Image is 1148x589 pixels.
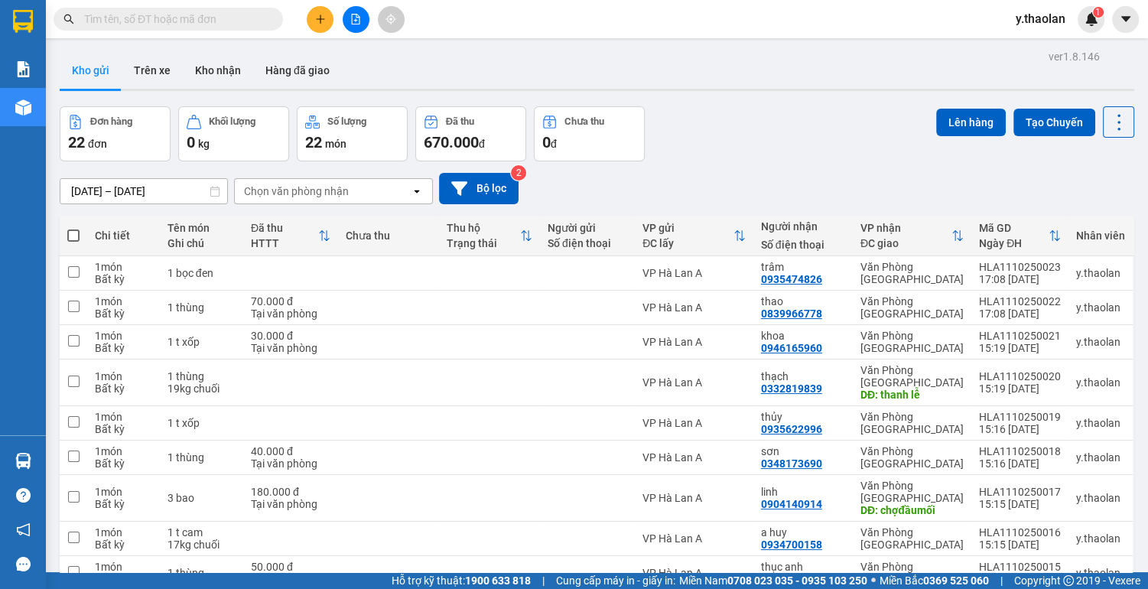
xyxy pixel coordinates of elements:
span: 22 [305,133,322,151]
div: sơn [761,445,845,457]
img: icon-new-feature [1085,12,1098,26]
span: đơn [88,138,107,150]
div: 15:16 [DATE] [979,423,1061,435]
div: Văn Phòng [GEOGRAPHIC_DATA] [860,261,964,285]
div: 1 bọc đen [167,267,236,279]
div: Trạng thái [447,237,520,249]
div: DĐ: thanh lễ [860,389,964,401]
div: ver 1.8.146 [1049,48,1100,65]
button: Lên hàng [936,109,1006,136]
div: thạch [761,370,845,382]
div: Ghi chú [167,237,236,249]
div: y.thaolan [1076,267,1125,279]
button: Trên xe [122,52,183,89]
div: Văn Phòng [GEOGRAPHIC_DATA] [860,526,964,551]
button: Kho nhận [183,52,253,89]
div: Chưa thu [346,229,431,242]
div: Đã thu [251,222,318,234]
div: Văn Phòng [GEOGRAPHIC_DATA] [860,411,964,435]
span: aim [385,14,396,24]
div: HLA1110250022 [979,295,1061,308]
div: 1 món [95,445,152,457]
div: 1 thùng [167,451,236,464]
span: y.thaolan [1003,9,1078,28]
div: Bất kỳ [95,273,152,285]
button: aim [378,6,405,33]
div: y.thaolan [1076,417,1125,429]
button: Số lượng22món [297,106,408,161]
span: ⚪️ [871,578,876,584]
div: 15:19 [DATE] [979,382,1061,395]
div: Đã thu [446,116,474,127]
th: Toggle SortBy [853,216,971,256]
div: trâm [761,261,845,273]
div: Bất kỳ [95,308,152,320]
div: Bất kỳ [95,342,152,354]
div: y.thaolan [1076,301,1125,314]
div: thao [761,295,845,308]
div: VP Hà Lan A [642,267,746,279]
div: HLA1110250018 [979,445,1061,457]
strong: 0369 525 060 [923,574,989,587]
button: Bộ lọc [439,173,519,204]
span: message [16,557,31,571]
button: Hàng đã giao [253,52,342,89]
span: 22 [68,133,85,151]
div: y.thaolan [1076,532,1125,545]
span: | [1000,572,1003,589]
div: 30.000 đ [251,330,330,342]
div: y.thaolan [1076,567,1125,579]
div: Tại văn phòng [251,457,330,470]
button: Đơn hàng22đơn [60,106,171,161]
div: HLA1110250015 [979,561,1061,573]
th: Toggle SortBy [971,216,1068,256]
div: Văn Phòng [GEOGRAPHIC_DATA] [860,561,964,585]
div: Chưa thu [564,116,604,127]
div: Người gửi [548,222,627,234]
div: 1 t xốp [167,336,236,348]
img: solution-icon [15,61,31,77]
div: HTTT [251,237,318,249]
img: warehouse-icon [15,99,31,116]
div: VP Hà Lan A [642,417,746,429]
span: Cung cấp máy in - giấy in: [556,572,675,589]
div: y.thaolan [1076,451,1125,464]
th: Toggle SortBy [635,216,753,256]
sup: 2 [511,165,526,181]
div: 1 món [95,526,152,539]
div: 50.000 đ [251,561,330,573]
th: Toggle SortBy [439,216,540,256]
span: search [63,14,74,24]
button: Tạo Chuyến [1013,109,1095,136]
span: 1 [1095,7,1101,18]
div: 180.000 đ [251,486,330,498]
div: khoa [761,330,845,342]
div: 1 món [95,370,152,382]
th: Toggle SortBy [243,216,338,256]
img: logo-vxr [13,10,33,33]
div: Khối lượng [209,116,255,127]
div: 1 món [95,261,152,273]
svg: open [411,185,423,197]
span: đ [479,138,485,150]
input: Select a date range. [60,179,227,203]
div: 1 thùng [167,370,236,382]
div: 1 món [95,486,152,498]
div: thục anh [761,561,845,573]
div: Bất kỳ [95,498,152,510]
button: Khối lượng0kg [178,106,289,161]
span: copyright [1063,575,1074,586]
div: 15:15 [DATE] [979,539,1061,551]
div: HLA1110250019 [979,411,1061,423]
div: y.thaolan [1076,376,1125,389]
div: Số điện thoại [548,237,627,249]
span: 0 [542,133,551,151]
div: HLA1110250016 [979,526,1061,539]
button: plus [307,6,333,33]
span: Hỗ trợ kỹ thuật: [392,572,531,589]
span: file-add [350,14,361,24]
div: 1 thùng [167,301,236,314]
div: 70.000 đ [251,295,330,308]
sup: 1 [1093,7,1104,18]
span: món [325,138,346,150]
